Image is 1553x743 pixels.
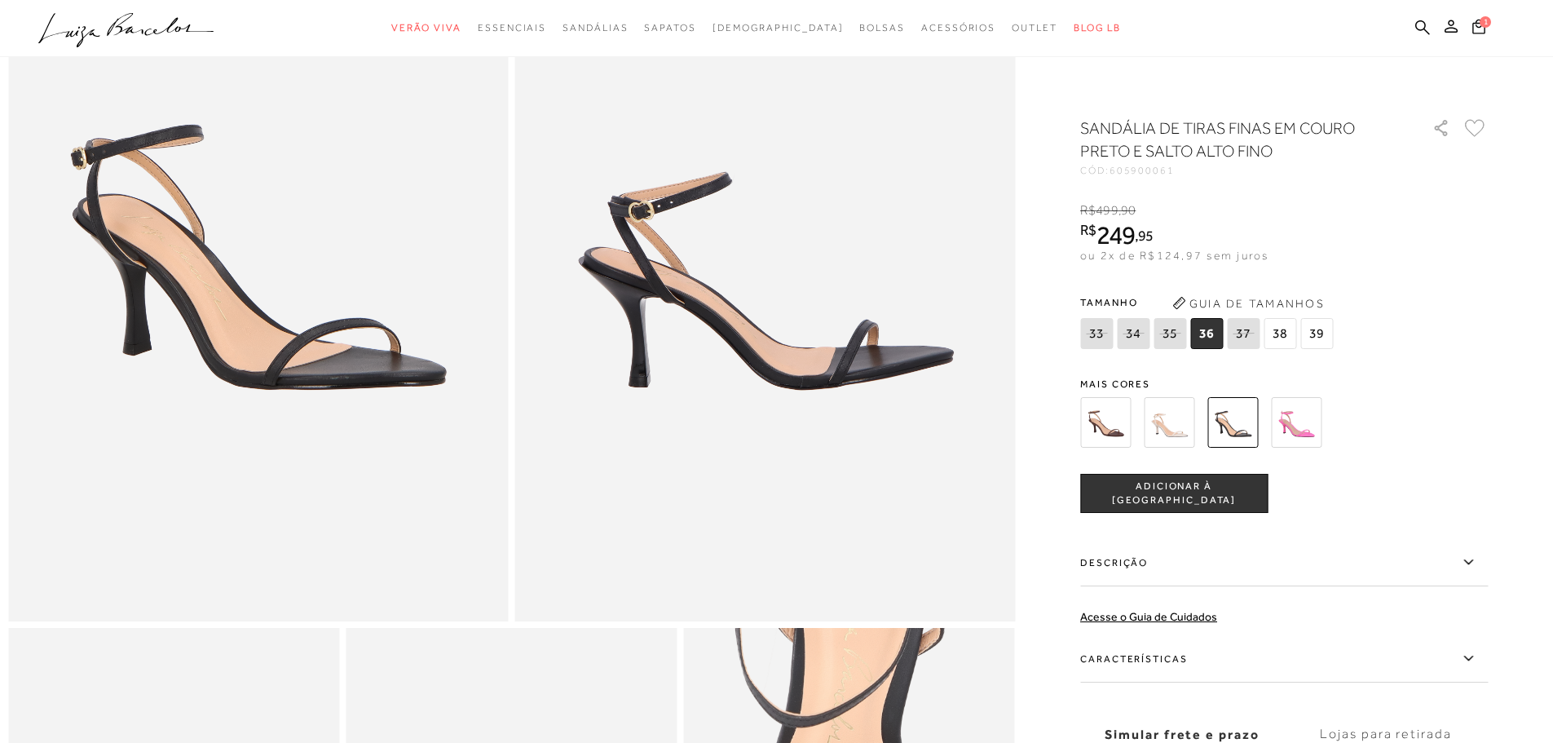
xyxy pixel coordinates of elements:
a: noSubCategoriesText [1012,13,1057,43]
button: 1 [1467,18,1490,40]
span: Bolsas [859,22,905,33]
i: , [1135,228,1154,243]
span: Sandálias [563,22,628,33]
span: 36 [1190,318,1223,349]
a: noSubCategoriesText [859,13,905,43]
span: 90 [1121,203,1136,218]
span: Outlet [1012,22,1057,33]
label: Características [1080,635,1488,683]
div: CÓD: [1080,166,1406,175]
span: ou 2x de R$124,97 sem juros [1080,249,1268,262]
span: Essenciais [478,22,546,33]
img: SANDÁLIA DE TIRAS FINAS EM COURO ROSA LÍRIO E SALTO ALTO FINO [1271,397,1321,448]
i: R$ [1080,203,1096,218]
span: Verão Viva [391,22,461,33]
button: ADICIONAR À [GEOGRAPHIC_DATA] [1080,474,1268,513]
a: noSubCategoriesText [921,13,995,43]
button: Guia de Tamanhos [1167,290,1330,316]
span: 499 [1096,203,1118,218]
span: Tamanho [1080,290,1337,315]
span: BLOG LB [1074,22,1121,33]
span: 34 [1117,318,1149,349]
a: BLOG LB [1074,13,1121,43]
a: noSubCategoriesText [713,13,844,43]
a: noSubCategoriesText [478,13,546,43]
a: noSubCategoriesText [644,13,695,43]
span: 605900061 [1110,165,1175,176]
i: , [1118,203,1136,218]
label: Descrição [1080,539,1488,586]
img: SANDÁLIA DE TIRAS FINAS EM COURO OFF WHITE E SALTO ALTO FINO [1144,397,1194,448]
span: 38 [1264,318,1296,349]
span: 39 [1300,318,1333,349]
a: noSubCategoriesText [391,13,461,43]
img: SANDÁLIA DE TIRAS FINAS EM COURO CAFÉ E SALTO ALTO FINO [1080,397,1131,448]
h1: SANDÁLIA DE TIRAS FINAS EM COURO PRETO E SALTO ALTO FINO [1080,117,1386,162]
span: 249 [1096,220,1135,250]
span: 95 [1138,227,1154,244]
i: R$ [1080,223,1096,237]
span: 33 [1080,318,1113,349]
span: Mais cores [1080,379,1488,389]
span: [DEMOGRAPHIC_DATA] [713,22,844,33]
span: Acessórios [921,22,995,33]
span: 37 [1227,318,1260,349]
span: 1 [1480,16,1491,28]
span: 35 [1154,318,1186,349]
span: ADICIONAR À [GEOGRAPHIC_DATA] [1081,480,1267,508]
span: Sapatos [644,22,695,33]
a: Acesse o Guia de Cuidados [1080,610,1217,623]
a: noSubCategoriesText [563,13,628,43]
img: SANDÁLIA DE TIRAS FINAS EM COURO PRETO E SALTO ALTO FINO [1207,397,1258,448]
